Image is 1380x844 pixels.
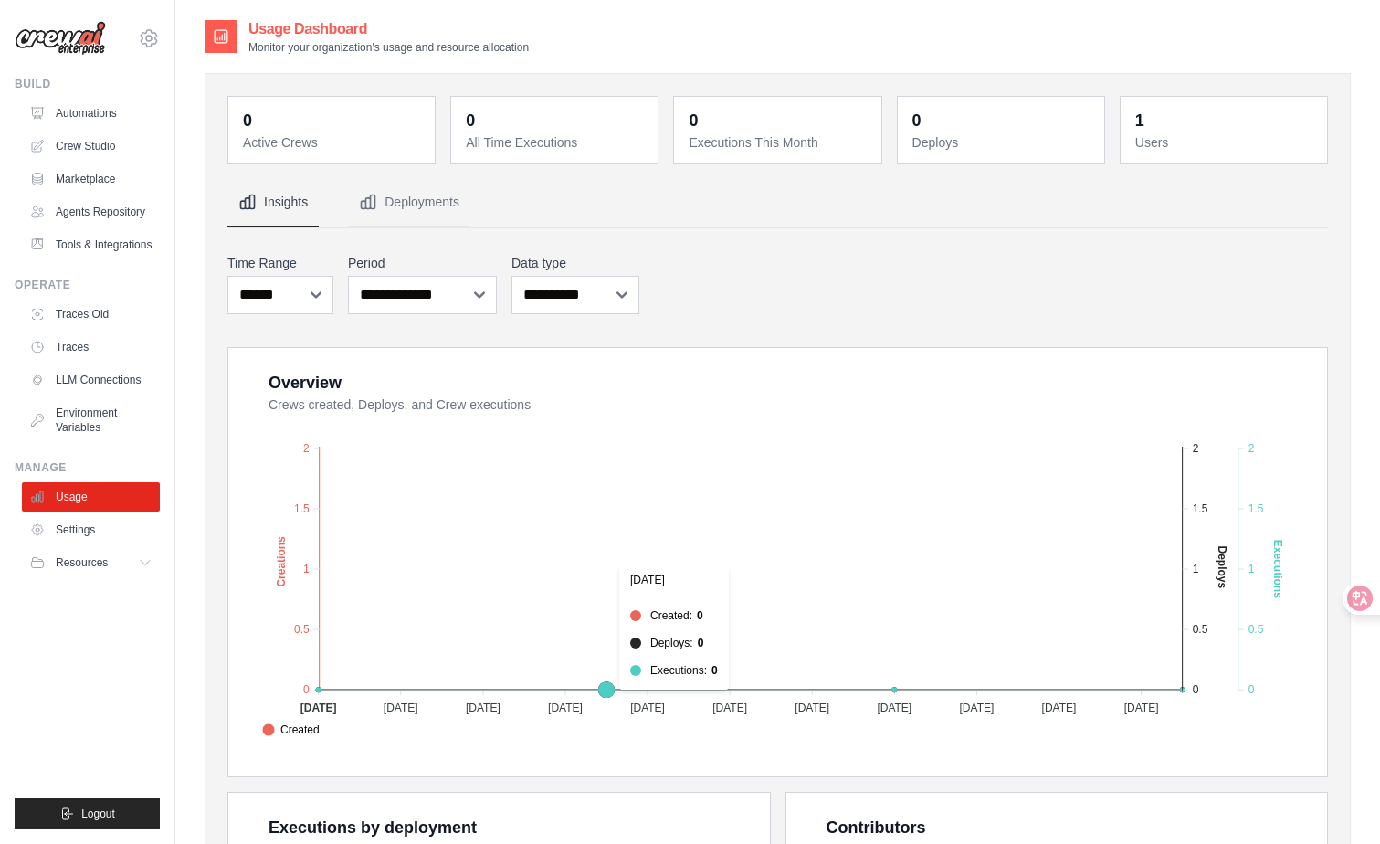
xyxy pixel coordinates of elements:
a: Settings [22,515,160,544]
dt: Active Crews [243,133,424,152]
dt: Crews created, Deploys, and Crew executions [269,396,1305,414]
div: 0 [689,108,698,133]
span: Logout [81,807,115,821]
tspan: [DATE] [712,702,747,714]
a: Automations [22,99,160,128]
tspan: 2 [1248,442,1255,455]
a: Tools & Integrations [22,230,160,259]
tspan: 1 [1248,563,1255,575]
a: Usage [22,482,160,512]
img: Logo [15,21,106,56]
button: Deployments [348,178,470,227]
tspan: 0 [1193,683,1199,696]
tspan: 1.5 [1248,502,1264,515]
tspan: [DATE] [548,702,583,714]
tspan: [DATE] [384,702,418,714]
h2: Usage Dashboard [248,18,529,40]
tspan: [DATE] [960,702,995,714]
span: Resources [56,555,108,570]
div: Executions by deployment [269,815,477,840]
tspan: 2 [1193,442,1199,455]
div: Overview [269,370,342,396]
div: 0 [243,108,252,133]
tspan: 0.5 [294,623,310,636]
nav: Tabs [227,178,1328,227]
div: 1 [1135,108,1144,133]
a: Traces Old [22,300,160,329]
div: Manage [15,460,160,475]
div: Operate [15,278,160,292]
tspan: [DATE] [300,702,337,714]
tspan: [DATE] [877,702,911,714]
tspan: 0.5 [1248,623,1264,636]
tspan: 0 [1248,683,1255,696]
a: Marketplace [22,164,160,194]
tspan: 1.5 [294,502,310,515]
p: Monitor your organization's usage and resource allocation [248,40,529,55]
label: Data type [511,254,639,272]
tspan: [DATE] [1042,702,1077,714]
div: 0 [912,108,922,133]
tspan: 1.5 [1193,502,1208,515]
dt: All Time Executions [466,133,647,152]
label: Time Range [227,254,333,272]
div: Build [15,77,160,91]
text: Executions [1271,540,1284,598]
tspan: 1 [303,563,310,575]
a: Crew Studio [22,132,160,161]
dt: Executions This Month [689,133,869,152]
a: Environment Variables [22,398,160,442]
div: Contributors [827,815,926,840]
a: Agents Repository [22,197,160,227]
a: LLM Connections [22,365,160,395]
label: Period [348,254,497,272]
button: Logout [15,798,160,829]
tspan: 1 [1193,563,1199,575]
dt: Deploys [912,133,1093,152]
tspan: 0.5 [1193,623,1208,636]
div: 0 [466,108,475,133]
span: Created [262,722,320,738]
a: Traces [22,332,160,362]
tspan: 0 [303,683,310,696]
text: Deploys [1216,545,1228,588]
tspan: [DATE] [466,702,500,714]
tspan: 2 [303,442,310,455]
text: Creations [275,536,288,587]
tspan: [DATE] [1124,702,1159,714]
tspan: [DATE] [795,702,829,714]
tspan: [DATE] [630,702,665,714]
button: Insights [227,178,319,227]
button: Resources [22,548,160,577]
dt: Users [1135,133,1316,152]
